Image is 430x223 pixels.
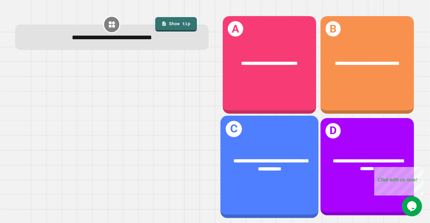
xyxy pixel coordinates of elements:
[402,196,423,216] iframe: chat widget
[326,21,341,37] h1: B
[226,121,242,137] h1: C
[155,17,197,32] a: Show tip
[374,167,423,196] iframe: chat widget
[228,21,243,37] h1: A
[326,123,341,138] h1: D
